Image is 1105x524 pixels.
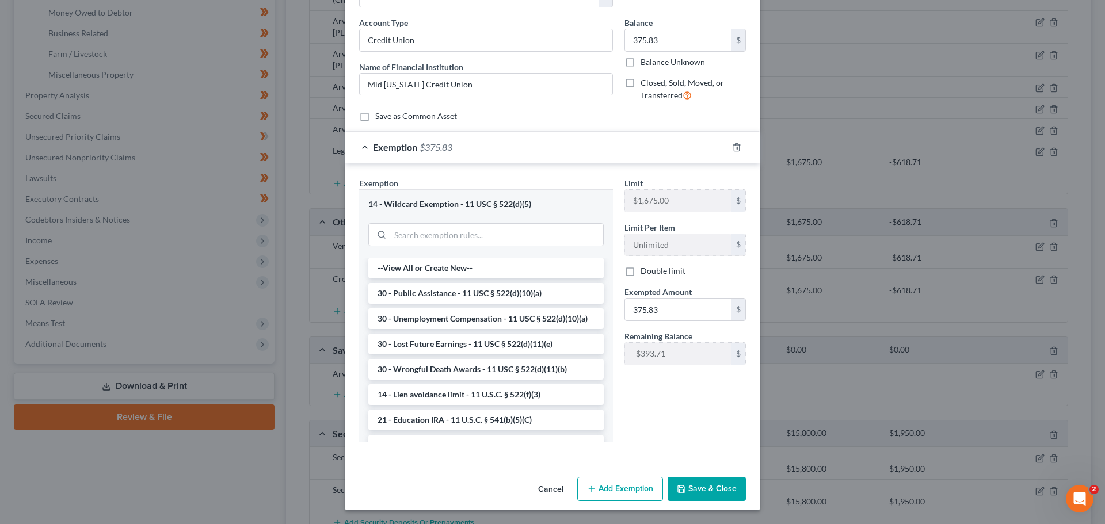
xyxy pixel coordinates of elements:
[529,478,573,501] button: Cancel
[624,178,643,188] span: Limit
[731,29,745,51] div: $
[624,330,692,342] label: Remaining Balance
[375,110,457,122] label: Save as Common Asset
[390,224,603,246] input: Search exemption rules...
[359,178,398,188] span: Exemption
[641,56,705,68] label: Balance Unknown
[625,299,731,320] input: 0.00
[1089,485,1099,494] span: 2
[359,17,408,29] label: Account Type
[368,258,604,278] li: --View All or Create New--
[624,287,692,297] span: Exempted Amount
[368,410,604,430] li: 21 - Education IRA - 11 U.S.C. § 541(b)(5)(C)
[577,477,663,501] button: Add Exemption
[625,190,731,212] input: --
[641,265,685,277] label: Double limit
[625,343,731,365] input: --
[731,343,745,365] div: $
[368,334,604,354] li: 30 - Lost Future Earnings - 11 USC § 522(d)(11)(e)
[731,234,745,256] div: $
[624,17,653,29] label: Balance
[368,199,604,210] div: 14 - Wildcard Exemption - 11 USC § 522(d)(5)
[420,141,452,152] span: $375.83
[368,384,604,405] li: 14 - Lien avoidance limit - 11 U.S.C. § 522(f)(3)
[731,190,745,212] div: $
[624,221,675,234] label: Limit Per Item
[368,308,604,329] li: 30 - Unemployment Compensation - 11 USC § 522(d)(10)(a)
[360,74,612,95] input: Enter name...
[359,62,463,72] span: Name of Financial Institution
[1066,485,1093,512] iframe: Intercom live chat
[368,435,604,456] li: 21 - Qualified ABLE program funds - 11 U.S.C. § 541(b)(10)(C)
[668,477,746,501] button: Save & Close
[373,141,417,152] span: Exemption
[368,359,604,380] li: 30 - Wrongful Death Awards - 11 USC § 522(d)(11)(b)
[731,299,745,320] div: $
[368,283,604,304] li: 30 - Public Assistance - 11 USC § 522(d)(10)(a)
[625,29,731,51] input: 0.00
[625,234,731,256] input: --
[360,29,612,51] input: Credit Union, HSA, etc
[641,78,724,100] span: Closed, Sold, Moved, or Transferred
